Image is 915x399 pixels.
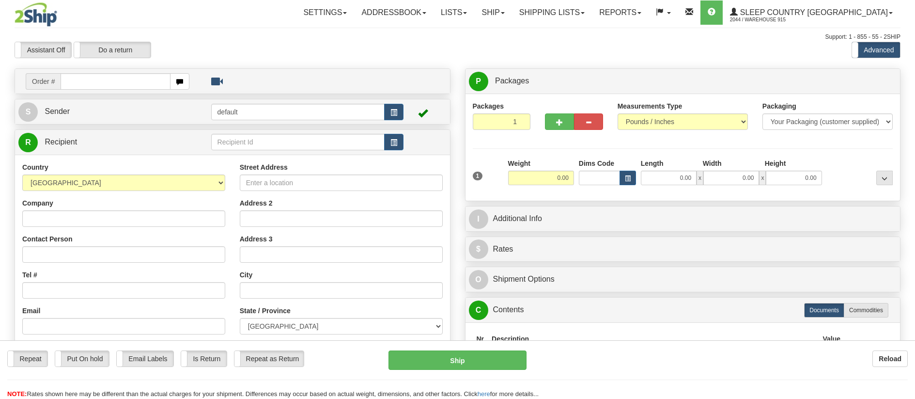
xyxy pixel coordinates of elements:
[469,209,488,229] span: I
[18,102,211,122] a: S Sender
[876,171,893,185] div: ...
[15,42,71,58] label: Assistant Off
[296,0,354,25] a: Settings
[240,306,291,316] label: State / Province
[74,42,151,58] label: Do a return
[469,270,897,289] a: OShipment Options
[469,72,488,91] span: P
[765,159,786,168] label: Height
[738,8,888,16] span: Sleep Country [GEOGRAPHIC_DATA]
[844,303,888,318] label: Commodities
[211,134,385,150] input: Recipient Id
[15,2,57,27] img: logo2044.jpg
[804,303,844,318] label: Documents
[8,351,47,367] label: Repeat
[117,351,173,367] label: Email Labels
[879,355,901,363] b: Reload
[759,171,766,185] span: x
[22,306,40,316] label: Email
[641,159,664,168] label: Length
[469,270,488,289] span: O
[469,239,897,259] a: $Rates
[469,71,897,91] a: P Packages
[872,351,908,367] button: Reload
[234,351,304,367] label: Repeat as Return
[45,138,77,146] span: Recipient
[18,132,189,152] a: R Recipient
[240,175,443,191] input: Enter a location
[469,301,488,320] span: C
[240,198,273,208] label: Address 2
[592,0,649,25] a: Reports
[22,162,48,172] label: Country
[819,330,844,348] th: Value
[26,73,61,90] span: Order #
[512,0,592,25] a: Shipping lists
[579,159,614,168] label: Dims Code
[15,33,900,41] div: Support: 1 - 855 - 55 - 2SHIP
[762,101,796,111] label: Packaging
[618,101,682,111] label: Measurements Type
[55,351,109,367] label: Put On hold
[703,159,722,168] label: Width
[697,171,703,185] span: x
[469,300,897,320] a: CContents
[495,77,529,85] span: Packages
[723,0,900,25] a: Sleep Country [GEOGRAPHIC_DATA] 2044 / Warehouse 915
[473,172,483,180] span: 1
[18,102,38,122] span: S
[45,107,70,115] span: Sender
[181,351,227,367] label: Is Return
[434,0,474,25] a: Lists
[211,104,385,120] input: Sender Id
[469,239,488,259] span: $
[852,42,900,58] label: Advanced
[478,390,490,398] a: here
[240,234,273,244] label: Address 3
[388,351,527,370] button: Ship
[473,330,488,348] th: Nr
[18,133,38,152] span: R
[354,0,434,25] a: Addressbook
[488,330,819,348] th: Description
[474,0,512,25] a: Ship
[7,390,27,398] span: NOTE:
[22,198,53,208] label: Company
[730,15,803,25] span: 2044 / Warehouse 915
[22,234,72,244] label: Contact Person
[508,159,530,168] label: Weight
[469,209,897,229] a: IAdditional Info
[473,101,504,111] label: Packages
[893,150,914,249] iframe: chat widget
[240,270,252,280] label: City
[22,270,37,280] label: Tel #
[240,162,288,172] label: Street Address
